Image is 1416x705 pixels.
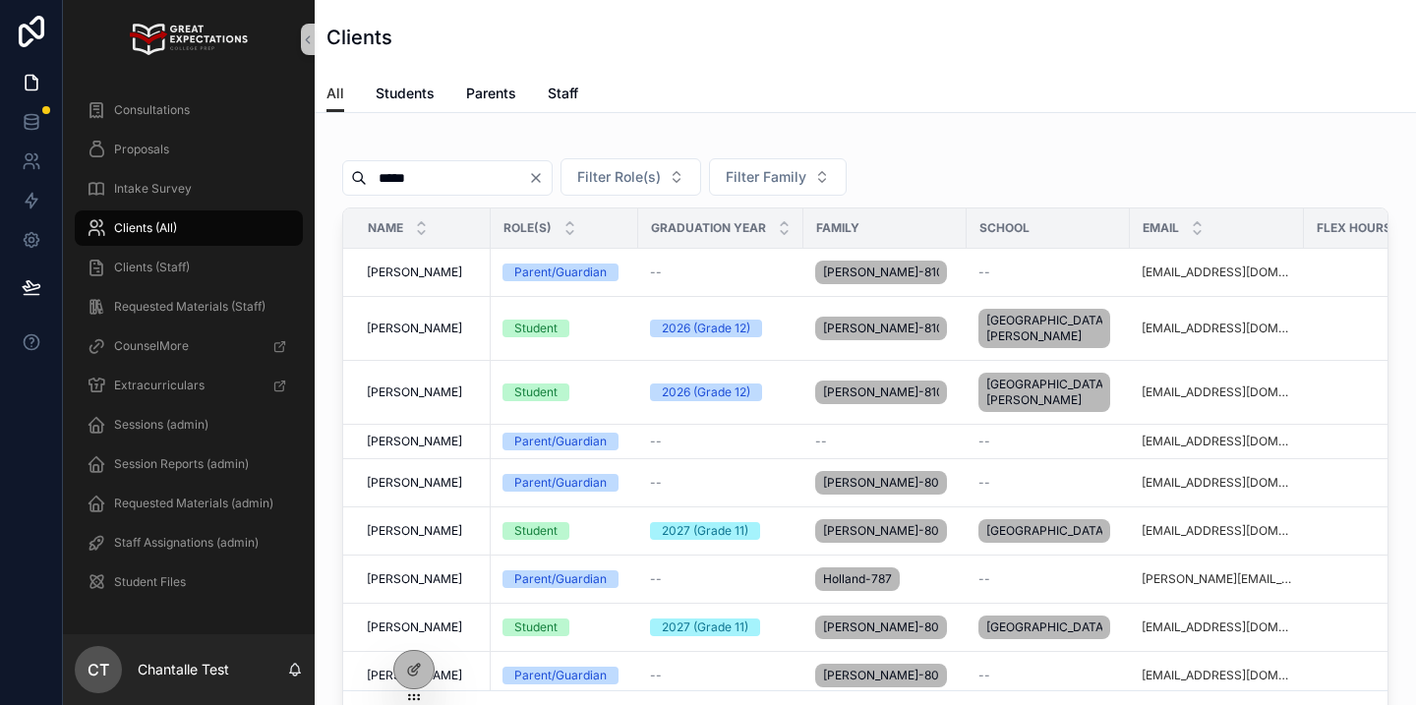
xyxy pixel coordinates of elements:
span: Students [376,84,435,103]
span: [PERSON_NAME] [367,619,462,635]
a: Session Reports (admin) [75,446,303,482]
a: Clients (All) [75,210,303,246]
span: Intake Survey [114,181,192,197]
a: Holland-787 [815,563,955,595]
a: [EMAIL_ADDRESS][DOMAIN_NAME] [1142,475,1292,491]
a: Consultations [75,92,303,128]
a: [PERSON_NAME] [367,321,479,336]
a: Student Files [75,564,303,600]
span: -- [815,434,827,449]
span: Sessions (admin) [114,417,208,433]
a: [PERSON_NAME] [367,475,479,491]
span: [PERSON_NAME] [367,571,462,587]
span: Student Files [114,574,186,590]
a: [PERSON_NAME]-810 [815,257,955,288]
a: [EMAIL_ADDRESS][DOMAIN_NAME] [1142,619,1292,635]
span: -- [978,264,990,280]
span: [GEOGRAPHIC_DATA] [986,523,1102,539]
a: [PERSON_NAME] [367,264,479,280]
a: Staff [548,76,578,115]
p: Chantalle Test [138,660,229,679]
span: All [326,84,344,103]
button: Select Button [560,158,701,196]
button: Clear [528,170,552,186]
a: Student [502,320,626,337]
span: Requested Materials (admin) [114,496,273,511]
a: 2026 (Grade 12) [650,383,792,401]
div: Parent/Guardian [514,433,607,450]
div: 2027 (Grade 11) [662,522,748,540]
a: Students [376,76,435,115]
span: -- [650,434,662,449]
a: [EMAIL_ADDRESS][DOMAIN_NAME] [1142,321,1292,336]
a: [EMAIL_ADDRESS][DOMAIN_NAME] [1142,434,1292,449]
a: Student [502,383,626,401]
span: Staff [548,84,578,103]
div: Student [514,522,558,540]
span: Family [816,220,859,236]
a: [PERSON_NAME][EMAIL_ADDRESS][PERSON_NAME][DOMAIN_NAME] [1142,571,1292,587]
div: scrollable content [63,79,315,625]
span: [PERSON_NAME]-809 [823,523,939,539]
a: -- [815,434,955,449]
span: Email [1143,220,1179,236]
a: [PERSON_NAME] [367,384,479,400]
span: -- [978,434,990,449]
a: [PERSON_NAME] [367,619,479,635]
a: [PERSON_NAME]-808 [815,612,955,643]
a: [PERSON_NAME] [367,571,479,587]
span: [PERSON_NAME]-810 [823,264,939,280]
a: Parent/Guardian [502,570,626,588]
span: [PERSON_NAME]-810 [823,384,939,400]
span: Session Reports (admin) [114,456,249,472]
a: -- [650,668,792,683]
span: Consultations [114,102,190,118]
a: [PERSON_NAME]-808 [815,660,955,691]
a: [EMAIL_ADDRESS][DOMAIN_NAME] [1142,264,1292,280]
a: Parent/Guardian [502,474,626,492]
a: Student [502,618,626,636]
span: [PERSON_NAME] [367,264,462,280]
a: [PERSON_NAME] [367,668,479,683]
a: [EMAIL_ADDRESS][DOMAIN_NAME] [1142,523,1292,539]
span: [PERSON_NAME] [367,475,462,491]
a: Intake Survey [75,171,303,206]
span: CounselMore [114,338,189,354]
span: -- [650,264,662,280]
span: Clients (Staff) [114,260,190,275]
span: Staff Assignations (admin) [114,535,259,551]
span: Filter Role(s) [577,167,661,187]
button: Select Button [709,158,847,196]
a: 2026 (Grade 12) [650,320,792,337]
a: 2027 (Grade 11) [650,618,792,636]
span: Graduation Year [651,220,766,236]
a: [GEOGRAPHIC_DATA][PERSON_NAME] [978,369,1118,416]
span: -- [650,668,662,683]
a: Parent/Guardian [502,667,626,684]
span: -- [650,571,662,587]
a: -- [978,571,1118,587]
a: Requested Materials (Staff) [75,289,303,324]
span: CT [88,658,109,681]
span: Clients (All) [114,220,177,236]
span: Extracurriculars [114,378,205,393]
span: Filter Family [726,167,806,187]
span: -- [650,475,662,491]
a: -- [650,571,792,587]
a: -- [978,475,1118,491]
a: -- [978,434,1118,449]
span: Parents [466,84,516,103]
a: [GEOGRAPHIC_DATA][PERSON_NAME] [978,305,1118,352]
a: -- [650,475,792,491]
a: [PERSON_NAME] [367,523,479,539]
span: [GEOGRAPHIC_DATA][PERSON_NAME] [986,313,1102,344]
div: 2027 (Grade 11) [662,618,748,636]
span: Role(s) [503,220,552,236]
h1: Clients [326,24,392,51]
span: [PERSON_NAME] [367,434,462,449]
span: -- [978,668,990,683]
a: Requested Materials (admin) [75,486,303,521]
